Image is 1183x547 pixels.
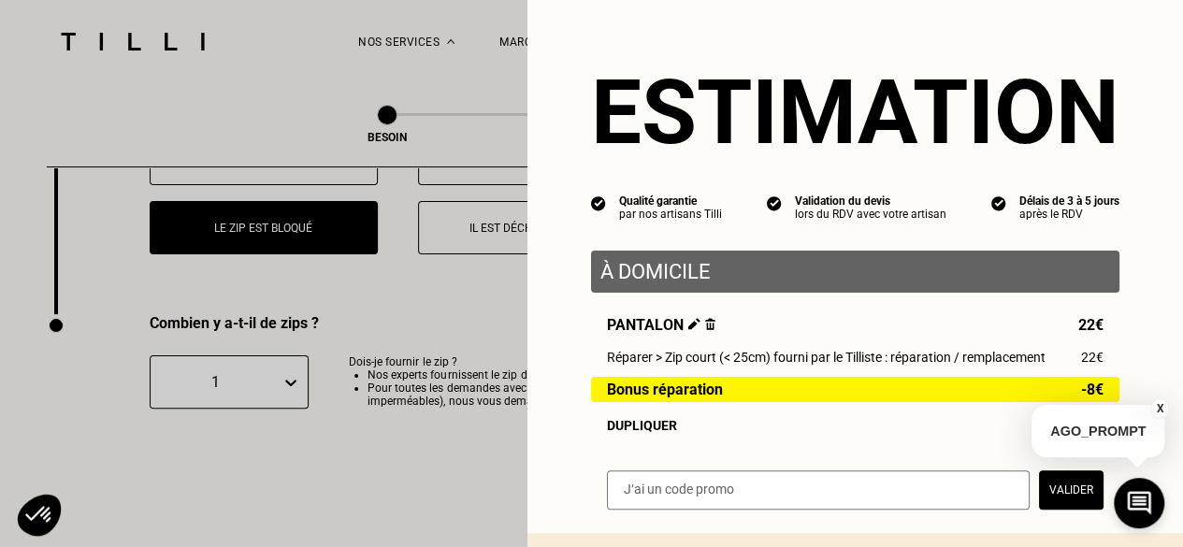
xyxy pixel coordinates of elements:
button: Valider [1039,470,1104,510]
img: Éditer [688,318,700,330]
div: après le RDV [1019,208,1119,221]
div: Qualité garantie [619,194,722,208]
div: Dupliquer [607,418,1104,433]
span: Réparer > Zip court (< 25cm) fourni par le Tilliste : réparation / remplacement [607,350,1046,365]
button: X [1150,398,1169,419]
img: icon list info [991,194,1006,211]
p: À domicile [600,260,1110,283]
div: lors du RDV avec votre artisan [795,208,946,221]
span: Pantalon [607,316,715,334]
img: Supprimer [705,318,715,330]
p: AGO_PROMPT [1032,405,1164,457]
input: J‘ai un code promo [607,470,1030,510]
span: -8€ [1081,381,1104,397]
section: Estimation [591,60,1119,165]
span: 22€ [1078,316,1104,334]
img: icon list info [591,194,606,211]
div: par nos artisans Tilli [619,208,722,221]
div: Validation du devis [795,194,946,208]
span: Bonus réparation [607,381,723,397]
img: icon list info [767,194,782,211]
span: 22€ [1081,350,1104,365]
div: Délais de 3 à 5 jours [1019,194,1119,208]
